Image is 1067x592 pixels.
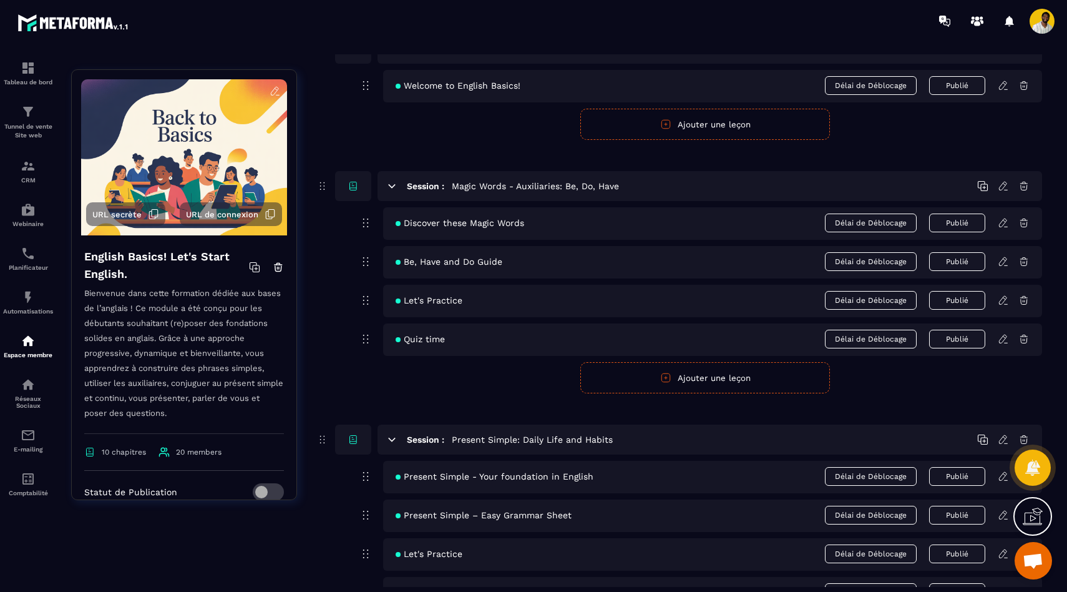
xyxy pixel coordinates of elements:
[21,202,36,217] img: automations
[3,462,53,506] a: accountantaccountantComptabilité
[3,177,53,184] p: CRM
[3,264,53,271] p: Planificateur
[86,202,165,226] button: URL secrète
[3,79,53,86] p: Tableau de bord
[3,122,53,140] p: Tunnel de vente Site web
[84,487,177,497] p: Statut de Publication
[3,220,53,227] p: Webinaire
[21,290,36,305] img: automations
[825,506,917,525] span: Délai de Déblocage
[3,368,53,418] a: social-networksocial-networkRéseaux Sociaux
[102,448,146,456] span: 10 chapitres
[929,252,985,271] button: Publié
[3,490,53,496] p: Comptabilité
[396,218,524,228] span: Discover these Magic Words
[929,214,985,232] button: Publié
[396,549,462,559] span: Let's Practice
[92,210,142,219] span: URL secrète
[21,428,36,443] img: email
[3,280,53,324] a: automationsautomationsAutomatisations
[186,210,258,219] span: URL de connexion
[84,286,284,434] p: Bienvenue dans cette formation dédiée aux bases de l’anglais ! Ce module a été conçu pour les déb...
[3,149,53,193] a: formationformationCRM
[21,61,36,76] img: formation
[396,510,572,520] span: Present Simple – Easy Grammar Sheet
[3,51,53,95] a: formationformationTableau de bord
[3,418,53,462] a: emailemailE-mailing
[17,11,130,34] img: logo
[929,76,985,95] button: Publié
[21,377,36,392] img: social-network
[180,202,282,226] button: URL de connexion
[825,252,917,271] span: Délai de Déblocage
[3,193,53,237] a: automationsautomationsWebinaire
[825,545,917,563] span: Délai de Déblocage
[84,248,249,283] h4: English Basics! Let's Start English.
[21,471,36,486] img: accountant
[825,76,917,95] span: Délai de Déblocage
[407,181,444,191] h6: Session :
[580,362,830,393] button: Ajouter une leçon
[580,109,830,140] button: Ajouter une leçon
[3,237,53,280] a: schedulerschedulerPlanificateur
[929,467,985,486] button: Publié
[825,214,917,232] span: Délai de Déblocage
[21,159,36,174] img: formation
[176,448,222,456] span: 20 members
[825,291,917,310] span: Délai de Déblocage
[3,446,53,453] p: E-mailing
[3,395,53,409] p: Réseaux Sociaux
[396,334,445,344] span: Quiz time
[929,506,985,525] button: Publié
[825,330,917,348] span: Délai de Déblocage
[3,95,53,149] a: formationformationTunnel de vente Site web
[396,295,462,305] span: Let's Practice
[396,257,502,267] span: Be, Have and Do Guide
[21,246,36,261] img: scheduler
[21,333,36,348] img: automations
[3,308,53,315] p: Automatisations
[396,471,593,481] span: Present Simple - Your foundation in English
[407,435,444,445] h6: Session :
[1015,542,1052,580] div: Ouvrir le chat
[452,180,619,192] h5: Magic Words - Auxiliaries: Be, Do, Have
[825,467,917,486] span: Délai de Déblocage
[396,81,520,91] span: Welcome to English Basics!
[3,324,53,368] a: automationsautomationsEspace membre
[3,352,53,358] p: Espace membre
[929,291,985,310] button: Publié
[452,433,613,446] h5: Present Simple: Daily Life and Habits
[81,79,287,235] img: background
[21,104,36,119] img: formation
[929,330,985,348] button: Publié
[929,545,985,563] button: Publié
